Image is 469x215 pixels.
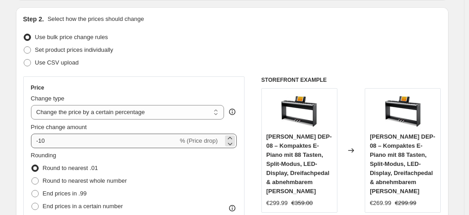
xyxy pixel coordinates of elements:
span: Round to nearest whole number [43,177,127,184]
span: Price change amount [31,124,87,130]
span: End prices in .99 [43,190,87,197]
span: End prices in a certain number [43,203,123,210]
strike: €299.99 [395,199,416,208]
div: help [228,107,237,116]
span: Set product prices individually [35,46,113,53]
span: [PERSON_NAME] DEP-08 – Kompaktes E-Piano mit 88 Tasten, Split-Modus, LED-Display, Dreifachpedal &... [370,133,435,195]
div: €299.99 [266,199,288,208]
span: Rounding [31,152,56,159]
span: [PERSON_NAME] DEP-08 – Kompaktes E-Piano mit 88 Tasten, Split-Modus, LED-Display, Dreifachpedal &... [266,133,332,195]
h6: STOREFRONT EXAMPLE [261,76,441,84]
strike: €359.00 [291,199,313,208]
h3: Price [31,84,44,91]
span: Use CSV upload [35,59,79,66]
input: -15 [31,134,178,148]
h2: Step 2. [23,15,44,24]
div: €269.99 [370,199,391,208]
img: 61ems9Y70QL_80x.jpg [281,93,317,130]
img: 61ems9Y70QL_80x.jpg [385,93,421,130]
span: Round to nearest .01 [43,165,98,171]
span: % (Price drop) [180,137,218,144]
p: Select how the prices should change [47,15,144,24]
span: Use bulk price change rules [35,34,108,40]
span: Change type [31,95,65,102]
